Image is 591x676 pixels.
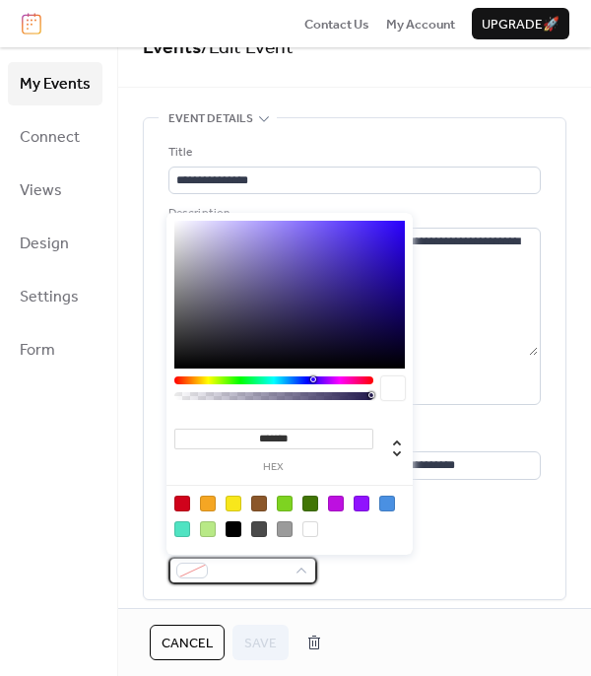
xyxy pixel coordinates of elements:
[8,275,102,318] a: Settings
[20,335,55,367] span: Form
[143,30,201,66] a: Events
[150,625,225,660] button: Cancel
[304,14,369,34] a: Contact Us
[8,115,102,159] a: Connect
[22,13,41,34] img: logo
[168,109,253,129] span: Event details
[168,204,537,224] div: Description
[162,634,213,653] span: Cancel
[251,496,267,511] div: #8B572A
[200,496,216,511] div: #F5A623
[20,282,79,313] span: Settings
[277,521,293,537] div: #9B9B9B
[482,15,559,34] span: Upgrade 🚀
[251,521,267,537] div: #4A4A4A
[8,169,102,212] a: Views
[386,15,455,34] span: My Account
[20,175,62,207] span: Views
[174,462,373,473] label: hex
[8,222,102,265] a: Design
[472,8,569,39] button: Upgrade🚀
[20,69,91,101] span: My Events
[174,521,190,537] div: #50E3C2
[304,15,369,34] span: Contact Us
[8,328,102,372] a: Form
[386,14,455,34] a: My Account
[20,229,69,260] span: Design
[302,521,318,537] div: #FFFFFF
[201,30,294,66] span: / Edit Event
[277,496,293,511] div: #7ED321
[226,496,241,511] div: #F8E71C
[226,521,241,537] div: #000000
[302,496,318,511] div: #417505
[174,496,190,511] div: #D0021B
[328,496,344,511] div: #BD10E0
[379,496,395,511] div: #4A90E2
[20,122,80,154] span: Connect
[8,62,102,105] a: My Events
[200,521,216,537] div: #B8E986
[354,496,369,511] div: #9013FE
[168,143,537,163] div: Title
